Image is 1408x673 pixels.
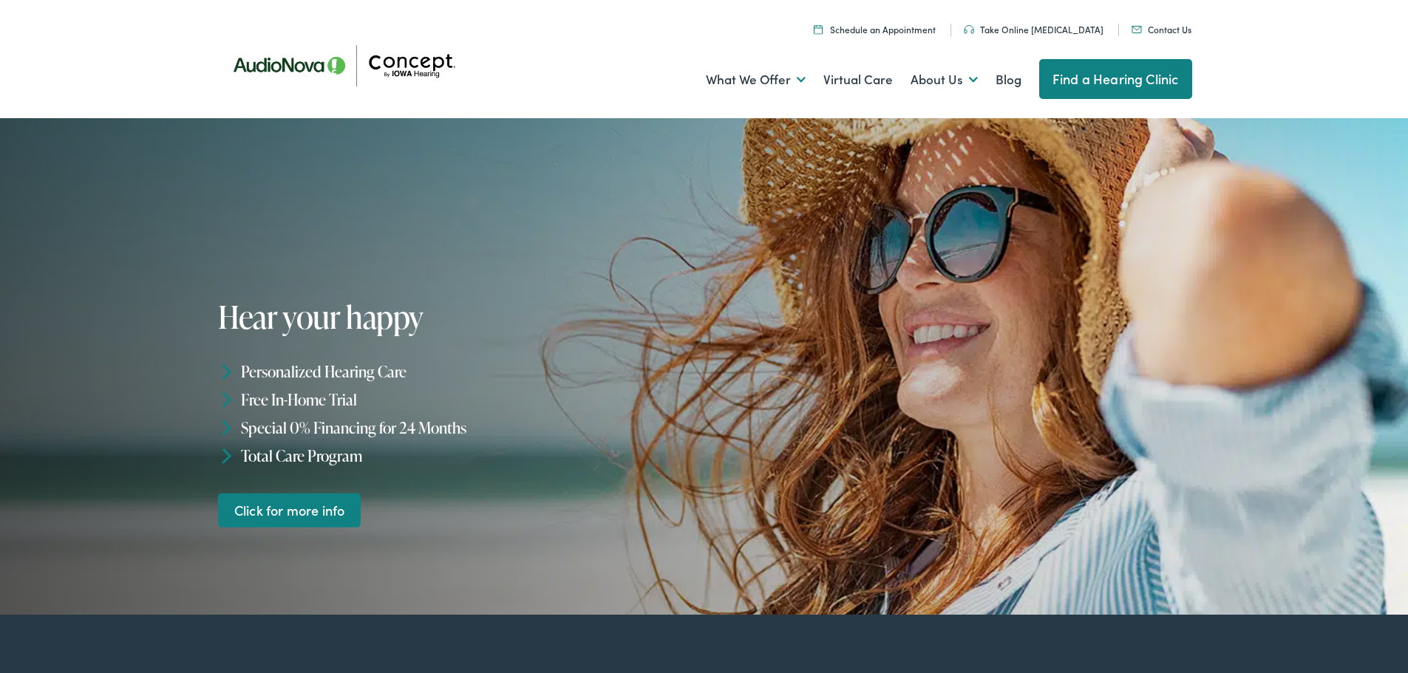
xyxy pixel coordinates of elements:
[218,441,711,469] li: Total Care Program
[814,24,823,34] img: A calendar icon to schedule an appointment at Concept by Iowa Hearing.
[706,52,806,107] a: What We Offer
[218,414,711,442] li: Special 0% Financing for 24 Months
[996,52,1021,107] a: Blog
[823,52,893,107] a: Virtual Care
[218,300,667,334] h1: Hear your happy
[1039,59,1192,99] a: Find a Hearing Clinic
[814,23,936,35] a: Schedule an Appointment
[1132,26,1142,33] img: utility icon
[964,23,1103,35] a: Take Online [MEDICAL_DATA]
[218,358,711,386] li: Personalized Hearing Care
[218,493,361,527] a: Click for more info
[218,386,711,414] li: Free In-Home Trial
[911,52,978,107] a: About Us
[1132,23,1191,35] a: Contact Us
[964,25,974,34] img: utility icon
